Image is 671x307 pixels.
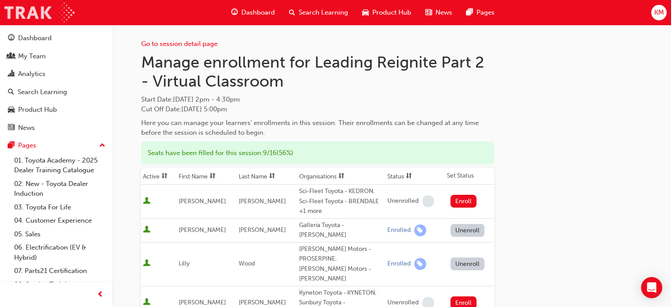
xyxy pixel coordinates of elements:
[8,53,15,61] span: people-icon
[654,8,664,18] span: KM
[8,34,15,42] span: guage-icon
[99,140,105,152] span: up-icon
[387,197,419,205] div: Unenrolled
[241,8,275,18] span: Dashboard
[18,51,46,61] div: My Team
[450,195,477,208] button: Enroll
[4,66,109,82] a: Analytics
[450,258,485,270] button: Unenroll
[11,214,109,227] a: 04. Customer Experience
[435,8,452,18] span: News
[11,264,109,278] a: 07. Parts21 Certification
[4,102,109,118] a: Product Hub
[179,197,226,205] span: [PERSON_NAME]
[355,4,418,22] a: car-iconProduct Hub
[414,258,426,270] span: learningRecordVerb_ENROLL-icon
[239,197,286,205] span: [PERSON_NAME]
[179,299,226,306] span: [PERSON_NAME]
[224,4,282,22] a: guage-iconDashboard
[18,123,35,133] div: News
[97,289,104,300] span: prev-icon
[237,168,297,185] th: Toggle SortBy
[299,186,384,216] div: Sci-Fleet Toyota - KEDRON, Sci-Fleet Toyota - BRENDALE +1 more
[414,224,426,236] span: learningRecordVerb_ENROLL-icon
[289,7,295,18] span: search-icon
[179,226,226,234] span: [PERSON_NAME]
[445,168,494,185] th: Set Status
[4,120,109,136] a: News
[11,278,109,292] a: 08. Service Training
[11,227,109,241] a: 05. Sales
[11,154,109,177] a: 01. Toyota Academy - 2025 Dealer Training Catalogue
[141,95,494,105] span: Start Date :
[476,8,495,18] span: Pages
[386,168,445,185] th: Toggle SortBy
[143,259,150,268] span: User is active
[450,224,485,237] button: Unenroll
[459,4,502,22] a: pages-iconPages
[177,168,237,185] th: Toggle SortBy
[466,7,473,18] span: pages-icon
[141,105,227,113] span: Cut Off Date : [DATE] 5:00pm
[11,241,109,264] a: 06. Electrification (EV & Hybrid)
[8,124,15,132] span: news-icon
[387,299,419,307] div: Unenrolled
[18,69,45,79] div: Analytics
[141,40,217,48] a: Go to session detail page
[8,142,15,150] span: pages-icon
[141,53,494,91] h1: Manage enrollment for Leading Reignite Part 2 - Virtual Classroom
[641,277,662,298] div: Open Intercom Messenger
[18,87,67,97] div: Search Learning
[4,3,75,23] img: Trak
[141,168,177,185] th: Toggle SortBy
[299,220,384,240] div: Galleria Toyota - [PERSON_NAME]
[143,298,150,307] span: User is active
[338,173,345,180] span: sorting-icon
[8,88,14,96] span: search-icon
[18,105,57,115] div: Product Hub
[231,7,238,18] span: guage-icon
[18,140,36,151] div: Pages
[8,70,15,78] span: chart-icon
[651,5,667,20] button: KM
[239,226,286,234] span: [PERSON_NAME]
[422,195,434,207] span: learningRecordVerb_NONE-icon
[362,7,369,18] span: car-icon
[4,137,109,154] button: Pages
[4,30,109,46] a: Dashboard
[269,173,275,180] span: sorting-icon
[425,7,432,18] span: news-icon
[299,244,384,284] div: [PERSON_NAME] Motors - PROSERPINE, [PERSON_NAME] Motors - [PERSON_NAME]
[141,141,494,165] div: Seats have been filled for this session : 9 / 16 ( 56% )
[141,118,494,138] div: Here you can manage your learners' enrollments in this session. Their enrollments can be changed ...
[8,106,15,114] span: car-icon
[297,168,386,185] th: Toggle SortBy
[4,48,109,64] a: My Team
[143,197,150,206] span: User is active
[4,28,109,137] button: DashboardMy TeamAnalyticsSearch LearningProduct HubNews
[210,173,216,180] span: sorting-icon
[143,226,150,235] span: User is active
[372,8,411,18] span: Product Hub
[239,299,286,306] span: [PERSON_NAME]
[282,4,355,22] a: search-iconSearch Learning
[387,260,411,268] div: Enrolled
[11,201,109,214] a: 03. Toyota For Life
[173,95,240,103] span: [DATE] 2pm - 4:30pm
[387,226,411,235] div: Enrolled
[11,177,109,201] a: 02. New - Toyota Dealer Induction
[4,84,109,100] a: Search Learning
[179,260,190,267] span: Lilly
[18,33,52,43] div: Dashboard
[406,173,412,180] span: sorting-icon
[239,260,255,267] span: Wood
[299,8,348,18] span: Search Learning
[161,173,168,180] span: sorting-icon
[418,4,459,22] a: news-iconNews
